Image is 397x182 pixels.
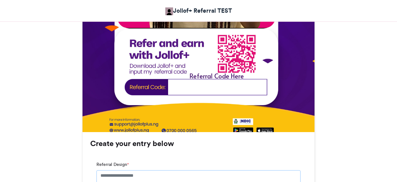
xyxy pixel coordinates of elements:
[165,6,232,15] a: Jollof+ Referral TEST
[90,140,307,147] h3: Create your entry below
[165,7,173,15] img: Jollof+ Referral TEST
[371,157,391,176] iframe: chat widget
[168,71,265,80] div: Referral Code Here
[96,161,129,168] label: Referral Design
